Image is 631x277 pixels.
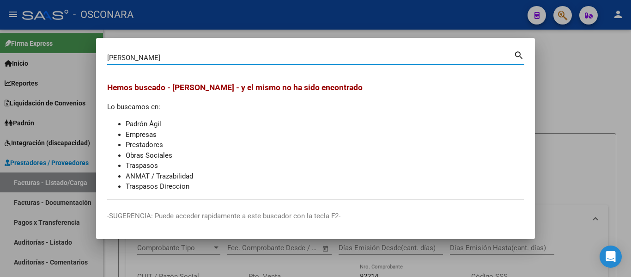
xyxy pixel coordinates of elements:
li: Prestadores [126,140,524,150]
li: Padrón Ágil [126,119,524,129]
li: Traspasos Direccion [126,181,524,192]
li: ANMAT / Trazabilidad [126,171,524,182]
p: -SUGERENCIA: Puede acceder rapidamente a este buscador con la tecla F2- [107,211,524,222]
li: Obras Sociales [126,150,524,161]
span: Hemos buscado - [PERSON_NAME] - y el mismo no ha sido encontrado [107,83,363,92]
li: Empresas [126,129,524,140]
div: Lo buscamos en: [107,81,524,192]
div: Open Intercom Messenger [600,246,622,268]
li: Traspasos [126,160,524,171]
mat-icon: search [514,49,524,60]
